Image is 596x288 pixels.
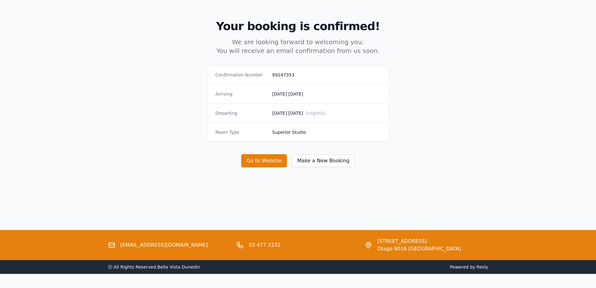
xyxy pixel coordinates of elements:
[377,238,461,245] span: [STREET_ADDRESS]
[216,110,267,116] dt: Departing
[178,38,418,55] p: We are looking forward to welcoming you. You will receive an email confirmation from us soon.
[476,264,488,270] a: Resly
[272,72,381,78] dd: 99247353
[292,154,355,167] button: Make a New Booking
[272,91,381,97] dd: [DATE] [DATE]
[241,154,287,167] button: Go to Website
[108,264,200,270] span: ⓒ All Rights Reserved. Bella Vista Dunedin
[216,129,267,135] dt: Room Type
[272,110,381,116] dd: [DATE] [DATE]
[377,245,461,253] span: Otago 9016 [GEOGRAPHIC_DATA]
[306,111,325,116] span: 1 night(s)
[216,72,267,78] dt: Confirmation Number
[241,158,292,164] a: Go to Website
[216,91,267,97] dt: Arriving
[114,20,482,33] h2: Your booking is confirmed!
[120,241,208,249] a: [EMAIL_ADDRESS][DOMAIN_NAME]
[301,264,488,270] span: Powered by
[249,241,281,249] a: 03 477 2232
[272,129,381,135] dd: Superior Studio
